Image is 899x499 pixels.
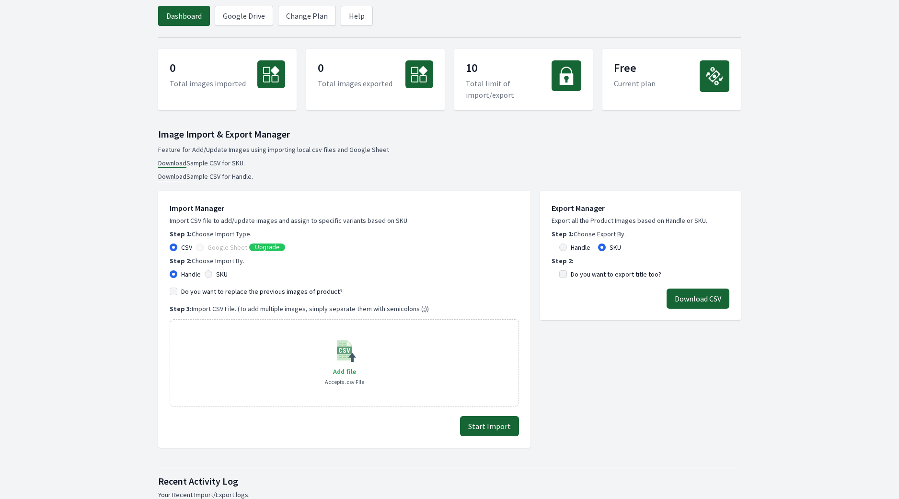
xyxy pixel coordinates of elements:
b: Step 3: [170,304,192,313]
p: 0 [318,60,392,78]
h1: Recent Activity Log [158,475,741,488]
label: Google Sheet [207,243,247,252]
p: Current plan [614,78,656,89]
b: Step 1: [170,230,192,238]
label: SKU [216,269,228,279]
a: Dashboard [158,6,210,26]
li: Sample CSV for Handle. [158,172,741,181]
label: Do you want to replace the previous images of product? [181,287,343,296]
label: CSV [181,243,192,252]
p: Choose Import By. [170,256,519,266]
span: Add file [333,367,356,376]
p: Feature for Add/Update Images using importing local csv files and Google Sheet [158,145,741,154]
a: Google Drive [215,6,273,26]
h1: Image Import & Export Manager [158,128,741,141]
h1: Export Manager [552,202,729,214]
p: Accepts .csv File [325,377,364,387]
p: Free [614,60,656,78]
p: Total limit of import/export [466,78,552,101]
b: Step 2: [170,256,192,265]
p: Export all the Product Images based on Handle or SKU. [552,216,729,225]
label: Handle [571,243,590,252]
p: 10 [466,60,552,78]
label: Handle [181,269,201,279]
p: Import CSV file to add/update images and assign to specific variants based on SKU. [170,216,519,225]
p: Choose Export By. [552,229,729,239]
label: Do you want to export title too? [571,269,661,279]
b: Step 2: [552,256,574,265]
label: SKU [610,243,621,252]
h1: Import Manager [170,202,519,214]
p: Total images exported [318,78,392,89]
a: Change Plan [278,6,336,26]
button: Download CSV [667,289,729,309]
b: Step 1: [552,230,574,238]
button: Start Import [460,416,519,436]
a: Download [158,159,186,168]
p: Total images imported [170,78,246,89]
p: Choose Import Type. [170,229,519,239]
a: Download [158,172,186,181]
p: Import CSV File. (To add multiple images, simply separate them with semicolons (;)) [170,304,519,313]
p: 0 [170,60,246,78]
li: Sample CSV for SKU. [158,158,741,168]
span: Upgrade [255,244,279,251]
a: Help [341,6,373,26]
